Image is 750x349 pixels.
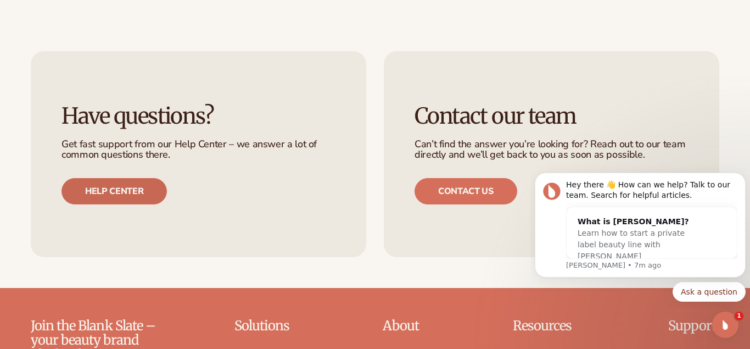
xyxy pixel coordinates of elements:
p: Can’t find the answer you’re looking for? Reach out to our team directly and we’ll get back to yo... [415,139,689,161]
a: Contact us [415,178,517,204]
p: Get fast support from our Help Center – we answer a lot of common questions there. [61,139,335,161]
h3: Have questions? [61,104,335,128]
p: Support [668,319,719,333]
p: Solutions [234,319,315,333]
p: About [383,319,444,333]
p: Resources [513,319,600,333]
a: Help center [61,178,167,204]
h3: Contact our team [415,104,689,128]
span: 1 [735,312,743,320]
iframe: Intercom live chat [712,312,738,338]
iframe: Intercom notifications message [530,163,750,308]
